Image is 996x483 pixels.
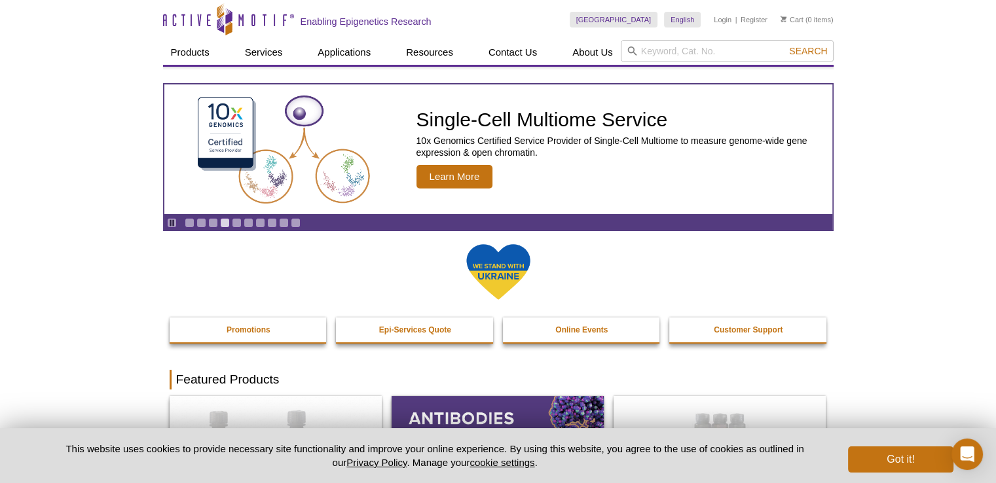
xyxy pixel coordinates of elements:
a: [GEOGRAPHIC_DATA] [570,12,658,27]
h2: Featured Products [170,370,827,389]
a: Privacy Policy [346,457,407,468]
span: Learn More [416,165,493,188]
a: Cart [781,15,803,24]
a: Register [741,15,767,24]
button: cookie settings [470,457,534,468]
a: Go to slide 1 [185,218,194,228]
img: Single-Cell Multiome Service [185,90,382,209]
a: Single-Cell Multiome Service Single-Cell Multiome Service 10x Genomics Certified Service Provider... [164,84,832,214]
h2: Single-Cell Multiome Service [416,110,826,130]
article: Single-Cell Multiome Service [164,84,832,214]
a: Login [714,15,731,24]
a: Go to slide 10 [291,218,301,228]
a: English [664,12,701,27]
a: Go to slide 7 [255,218,265,228]
a: Go to slide 2 [196,218,206,228]
strong: Customer Support [714,325,783,334]
a: Go to slide 9 [279,218,289,228]
a: Epi-Services Quote [336,317,494,342]
img: Your Cart [781,16,786,22]
a: Go to slide 4 [220,218,230,228]
strong: Online Events [555,325,608,334]
a: Contact Us [481,40,545,65]
strong: Promotions [227,325,270,334]
a: Go to slide 6 [244,218,253,228]
a: Go to slide 3 [208,218,218,228]
a: Applications [310,40,378,65]
a: Products [163,40,217,65]
a: Promotions [170,317,328,342]
button: Got it! [848,446,953,473]
div: Open Intercom Messenger [951,438,983,470]
a: Customer Support [669,317,828,342]
strong: Epi-Services Quote [379,325,451,334]
p: This website uses cookies to provide necessary site functionality and improve your online experie... [43,442,827,469]
a: About Us [564,40,621,65]
li: (0 items) [781,12,834,27]
button: Search [785,45,831,57]
a: Services [237,40,291,65]
p: 10x Genomics Certified Service Provider of Single-Cell Multiome to measure genome-wide gene expre... [416,135,826,158]
img: We Stand With Ukraine [466,243,531,301]
span: Search [789,46,827,56]
li: | [735,12,737,27]
h2: Enabling Epigenetics Research [301,16,432,27]
a: Online Events [503,317,661,342]
a: Go to slide 8 [267,218,277,228]
a: Go to slide 5 [232,218,242,228]
a: Toggle autoplay [167,218,177,228]
a: Resources [398,40,461,65]
input: Keyword, Cat. No. [621,40,834,62]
